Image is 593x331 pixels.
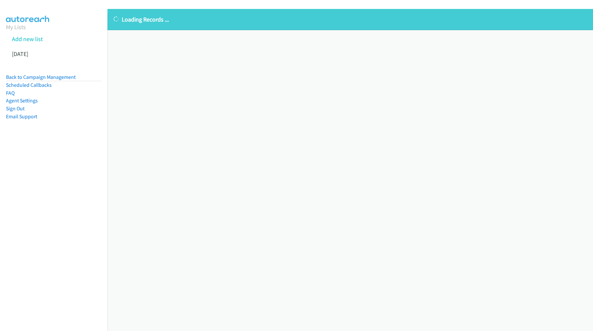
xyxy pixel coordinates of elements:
a: My Lists [6,23,26,31]
p: Loading Records ... [113,15,587,24]
a: FAQ [6,90,15,96]
a: Agent Settings [6,97,38,104]
a: Sign Out [6,105,25,112]
a: Back to Campaign Management [6,74,76,80]
a: [DATE] [12,50,28,58]
a: Add new list [12,35,43,43]
a: Scheduled Callbacks [6,82,52,88]
a: Email Support [6,113,37,120]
